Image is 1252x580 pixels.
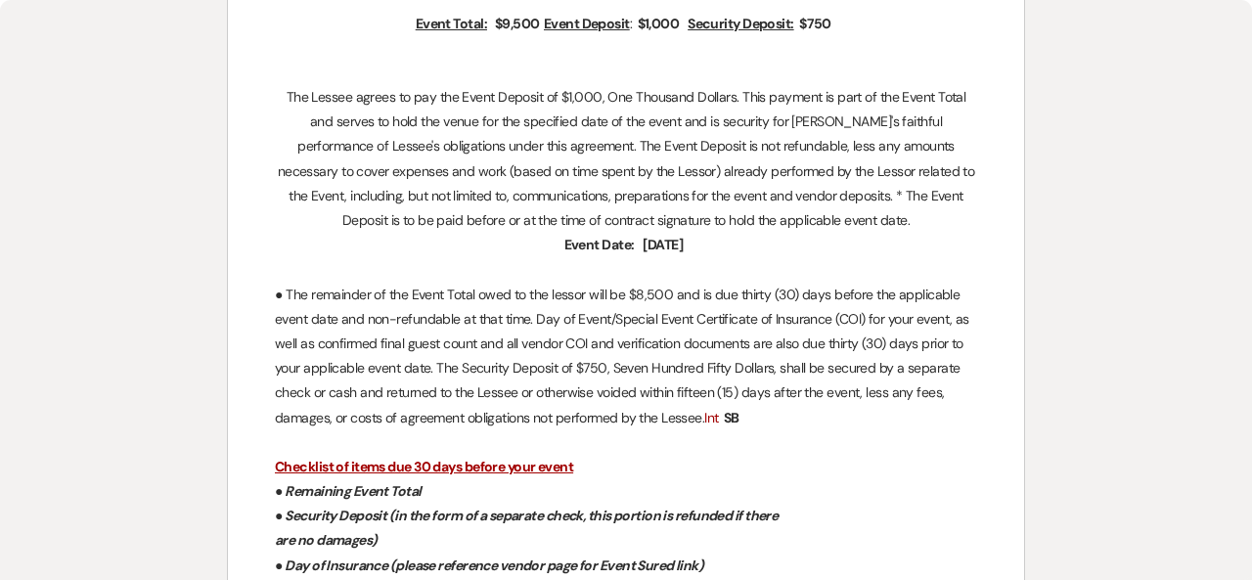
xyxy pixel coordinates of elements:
[275,12,977,36] p: :
[275,458,573,475] u: Checklist of items due 30 days before your event
[275,531,378,549] em: are no damages)
[275,557,703,574] em: ● Day of Insurance (please reference vendor page for Event Sured link)
[797,13,833,35] span: $750
[564,236,635,253] strong: Event Date:
[275,482,422,500] em: ● Remaining Event Total
[641,234,685,256] span: [DATE]
[275,507,778,524] em: ● Security Deposit (in the form of a separate check, this portion is refunded if there
[275,283,977,430] p: ● The remainder of the Event Total owed to the lessor will be $8,500 and is due thirty (30) days ...
[493,13,542,35] span: $9,500
[704,409,718,426] span: Int
[722,407,741,429] span: SB
[275,85,977,233] p: The Lessee agrees to pay the Event Deposit of $1,000, One Thousand Dollars. This payment is part ...
[544,15,630,32] u: Event Deposit
[688,15,793,32] u: Security Deposit:
[416,15,487,32] u: Event Total:
[636,13,682,35] span: $1,000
